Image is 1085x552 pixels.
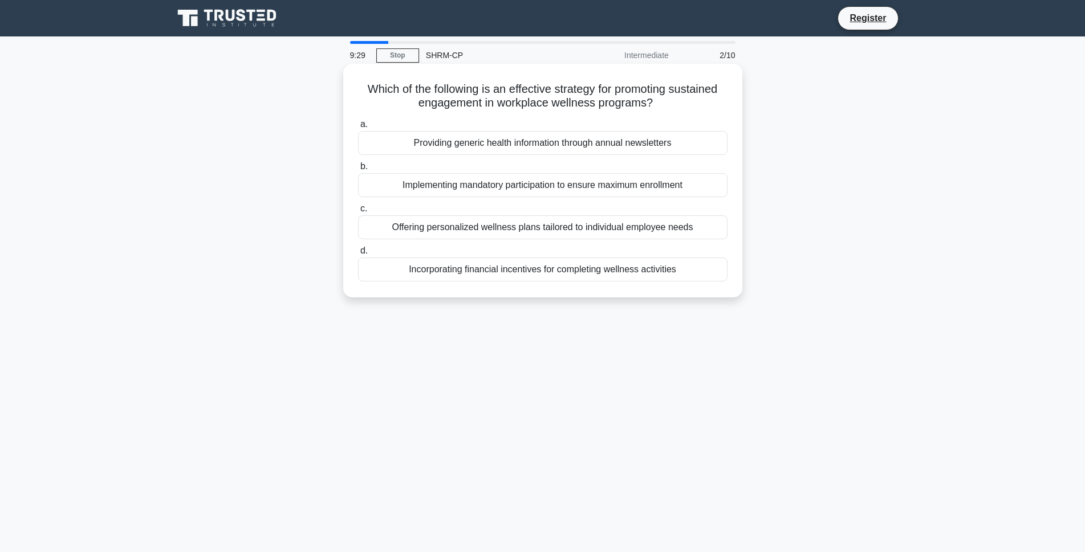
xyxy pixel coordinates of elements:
[343,44,376,67] div: 9:29
[358,131,728,155] div: Providing generic health information through annual newsletters
[376,48,419,63] a: Stop
[676,44,742,67] div: 2/10
[843,11,893,25] a: Register
[358,257,728,281] div: Incorporating financial incentives for completing wellness activities
[358,215,728,239] div: Offering personalized wellness plans tailored to individual employee needs
[360,161,368,171] span: b.
[358,173,728,197] div: Implementing mandatory participation to ensure maximum enrollment
[419,44,576,67] div: SHRM-CP
[360,119,368,129] span: a.
[576,44,676,67] div: Intermediate
[357,82,729,111] h5: Which of the following is an effective strategy for promoting sustained engagement in workplace w...
[360,246,368,255] span: d.
[360,203,367,213] span: c.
